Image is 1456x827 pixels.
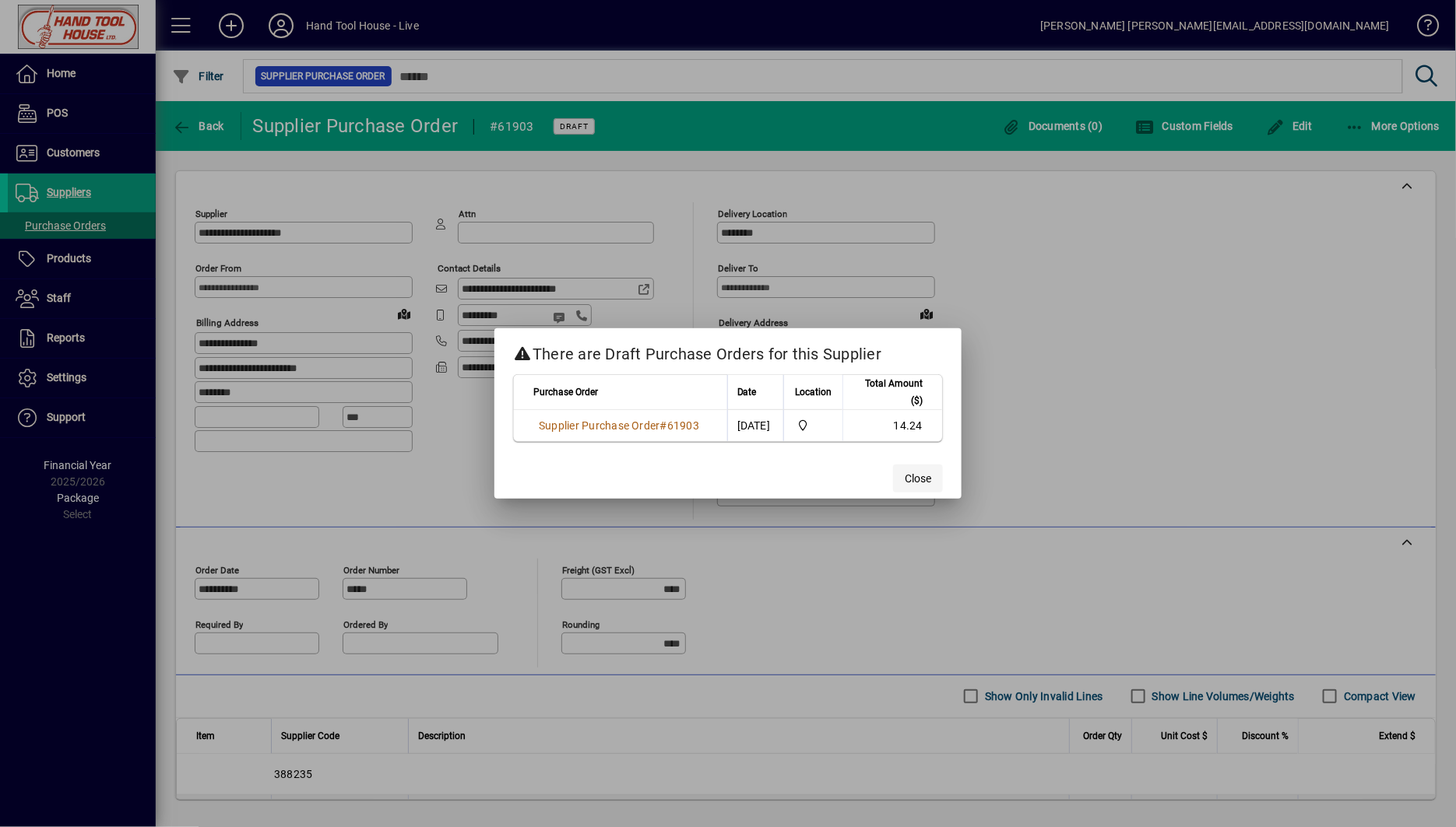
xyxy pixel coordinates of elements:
td: 14.24 [842,410,942,441]
button: Close [893,464,943,492]
span: Total Amount ($) [853,375,923,409]
span: Purchase Order [533,384,598,401]
span: Location [795,384,832,401]
span: Supplier Purchase Order [539,419,660,432]
h2: There are Draft Purchase Orders for this Supplier [494,328,962,373]
span: Frankton [793,417,834,434]
td: [DATE] [727,410,783,441]
span: Date [737,384,757,401]
span: Close [905,471,931,487]
a: Supplier Purchase Order#61903 [533,417,705,434]
span: # [660,419,667,432]
span: 61903 [667,419,699,432]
